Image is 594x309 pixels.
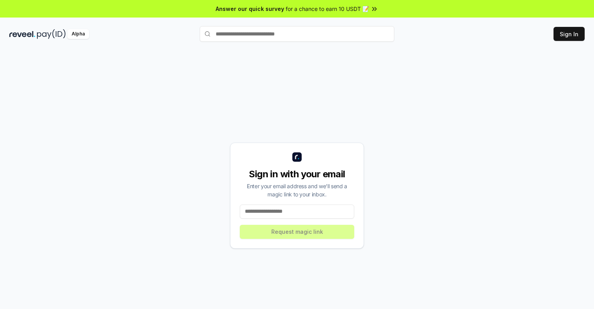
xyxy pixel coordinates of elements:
[37,29,66,39] img: pay_id
[286,5,369,13] span: for a chance to earn 10 USDT 📝
[9,29,35,39] img: reveel_dark
[554,27,585,41] button: Sign In
[240,182,354,198] div: Enter your email address and we’ll send a magic link to your inbox.
[216,5,284,13] span: Answer our quick survey
[292,152,302,162] img: logo_small
[67,29,89,39] div: Alpha
[240,168,354,180] div: Sign in with your email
